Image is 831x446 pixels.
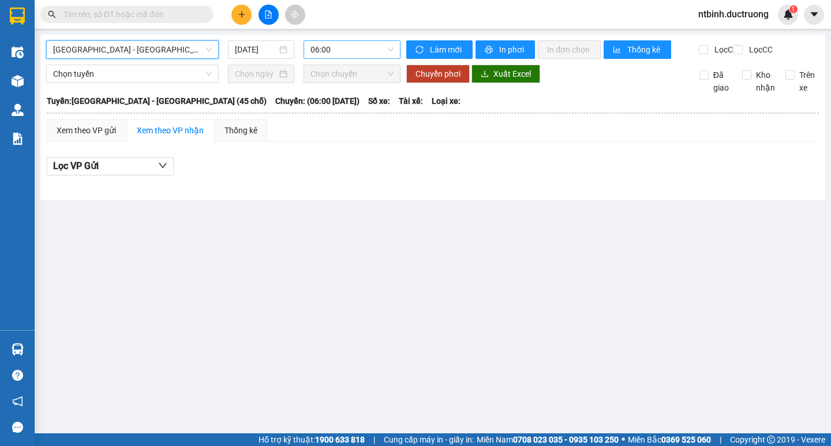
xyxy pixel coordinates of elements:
[795,69,819,94] span: Trên xe
[709,69,733,94] span: Đã giao
[477,433,619,446] span: Miền Nam
[224,124,257,137] div: Thống kê
[235,68,277,80] input: Chọn ngày
[264,10,272,18] span: file-add
[47,157,174,175] button: Lọc VP Gửi
[789,5,798,13] sup: 1
[809,9,819,20] span: caret-down
[10,8,25,25] img: logo-vxr
[259,433,365,446] span: Hỗ trợ kỹ thuật:
[12,75,24,87] img: warehouse-icon
[12,343,24,355] img: warehouse-icon
[259,5,279,25] button: file-add
[57,124,116,137] div: Xem theo VP gửi
[33,42,141,72] span: VP [PERSON_NAME] -
[137,124,204,137] div: Xem theo VP nhận
[48,10,56,18] span: search
[373,433,375,446] span: |
[36,78,90,88] span: -
[12,422,23,433] span: message
[238,10,246,18] span: plus
[384,433,474,446] span: Cung cấp máy in - giấy in:
[9,47,21,55] span: Gửi
[538,40,601,59] button: In đơn chọn
[33,29,88,39] span: -
[710,43,740,56] span: Lọc CR
[622,437,625,442] span: ⚪️
[33,42,141,72] span: 14 [PERSON_NAME], [PERSON_NAME]
[471,65,540,83] button: downloadXuất Excel
[751,69,780,94] span: Kho nhận
[368,95,390,107] span: Số xe:
[53,159,99,173] span: Lọc VP Gửi
[235,43,277,56] input: 14/10/2025
[275,95,360,107] span: Chuyến: (06:00 [DATE])
[804,5,824,25] button: caret-down
[628,433,711,446] span: Miền Bắc
[12,46,24,58] img: warehouse-icon
[315,435,365,444] strong: 1900 633 818
[12,396,23,407] span: notification
[12,104,24,116] img: warehouse-icon
[12,133,24,145] img: solution-icon
[415,46,425,55] span: sync
[791,5,795,13] span: 1
[285,5,305,25] button: aim
[767,436,775,444] span: copyright
[485,46,495,55] span: printer
[310,65,394,83] span: Chọn chuyến
[432,95,461,107] span: Loại xe:
[513,435,619,444] strong: 0708 023 035 - 0935 103 250
[25,6,149,15] strong: CÔNG TY VẬN TẢI ĐỨC TRƯỞNG
[499,43,526,56] span: In phơi
[406,65,470,83] button: Chuyển phơi
[783,9,793,20] img: icon-new-feature
[604,40,671,59] button: bar-chartThống kê
[231,5,252,25] button: plus
[627,43,662,56] span: Thống kê
[406,40,473,59] button: syncLàm mới
[310,41,394,58] span: 06:00
[47,96,267,106] b: Tuyến: [GEOGRAPHIC_DATA] - [GEOGRAPHIC_DATA] (45 chỗ)
[661,435,711,444] strong: 0369 525 060
[53,65,212,83] span: Chọn tuyến
[720,433,721,446] span: |
[68,17,106,25] strong: HOTLINE :
[63,8,200,21] input: Tìm tên, số ĐT hoặc mã đơn
[476,40,535,59] button: printerIn phơi
[39,78,90,88] span: 0978714592
[399,95,423,107] span: Tài xế:
[291,10,299,18] span: aim
[158,161,167,170] span: down
[744,43,774,56] span: Lọc CC
[613,46,623,55] span: bar-chart
[36,29,88,39] span: 0868588690
[12,370,23,381] span: question-circle
[430,43,463,56] span: Làm mới
[53,41,212,58] span: Hà Nội - Thái Thụy (45 chỗ)
[689,7,778,21] span: ntbinh.ductruong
